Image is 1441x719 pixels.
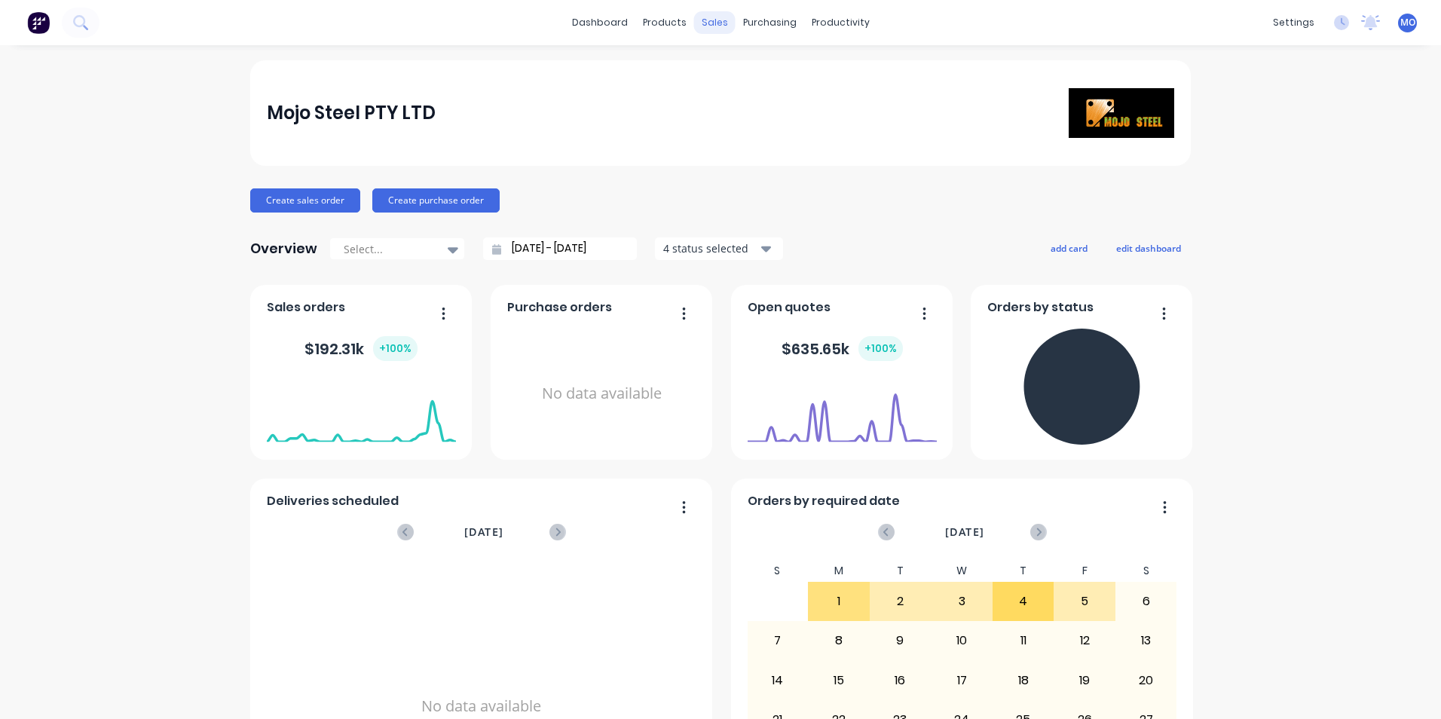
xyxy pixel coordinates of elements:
div: 12 [1054,622,1115,659]
div: 14 [748,662,808,699]
div: purchasing [736,11,804,34]
div: 1 [809,583,869,620]
span: Orders by required date [748,492,900,510]
div: 16 [870,662,931,699]
button: add card [1041,238,1097,258]
div: 20 [1116,662,1176,699]
div: 4 [993,583,1054,620]
div: S [747,560,809,582]
button: Create sales order [250,188,360,213]
div: Overview [250,234,317,264]
div: sales [694,11,736,34]
span: [DATE] [945,524,984,540]
div: productivity [804,11,877,34]
div: W [931,560,993,582]
span: Purchase orders [507,298,612,317]
div: 19 [1054,662,1115,699]
div: 13 [1116,622,1176,659]
div: 18 [993,662,1054,699]
div: 4 status selected [663,240,758,256]
button: Create purchase order [372,188,500,213]
div: F [1054,560,1115,582]
div: S [1115,560,1177,582]
div: Mojo Steel PTY LTD [267,98,436,128]
a: dashboard [564,11,635,34]
div: + 100 % [373,336,418,361]
span: [DATE] [464,524,503,540]
div: settings [1265,11,1322,34]
div: 6 [1116,583,1176,620]
div: T [993,560,1054,582]
div: 7 [748,622,808,659]
button: 4 status selected [655,237,783,260]
span: Open quotes [748,298,831,317]
div: No data available [507,323,696,465]
div: 17 [932,662,992,699]
div: T [870,560,932,582]
span: Orders by status [987,298,1094,317]
button: edit dashboard [1106,238,1191,258]
div: 10 [932,622,992,659]
div: 9 [870,622,931,659]
img: Factory [27,11,50,34]
span: Sales orders [267,298,345,317]
div: 8 [809,622,869,659]
span: MO [1400,16,1415,29]
div: products [635,11,694,34]
div: 11 [993,622,1054,659]
div: 5 [1054,583,1115,620]
div: M [808,560,870,582]
div: 2 [870,583,931,620]
div: 3 [932,583,992,620]
div: + 100 % [858,336,903,361]
div: 15 [809,662,869,699]
img: Mojo Steel PTY LTD [1069,88,1174,138]
div: $ 192.31k [304,336,418,361]
div: $ 635.65k [782,336,903,361]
